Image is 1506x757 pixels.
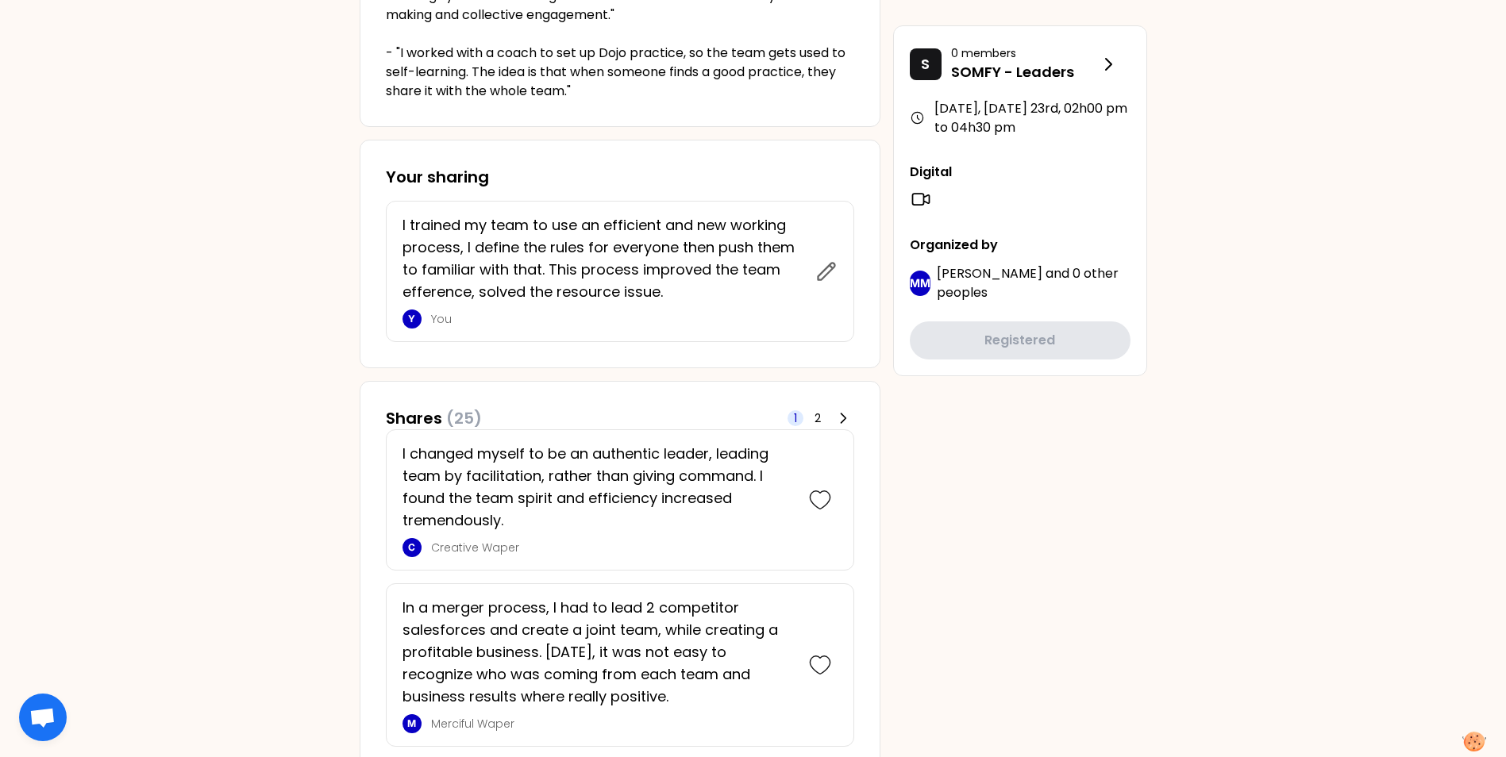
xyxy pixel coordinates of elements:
p: I changed myself to be an authentic leader, leading team by facilitation, rather than giving comm... [402,443,793,532]
p: C [408,541,415,554]
p: Digital [910,163,1130,182]
span: 2 [815,410,821,426]
span: [PERSON_NAME] [937,264,1042,282]
p: MM [910,275,930,291]
div: [DATE], [DATE] 23rd , 02h00 pm to 04h30 pm [910,99,1130,137]
p: In a merger process, I had to lead 2 competitor salesforces and create a joint team, while creati... [402,597,793,708]
p: You [431,311,806,327]
p: 0 members [951,45,1099,61]
p: M [407,717,416,730]
div: Open chat [19,694,67,741]
p: Y [408,313,415,325]
p: Creative Waper [431,540,793,555]
p: S [921,53,930,75]
span: (25) [446,407,482,429]
h3: Your sharing [386,166,854,188]
p: Merciful Waper [431,716,793,732]
p: and [937,264,1130,302]
p: Organized by [910,236,1130,255]
button: Registered [910,321,1130,359]
p: SOMFY - Leaders [951,61,1099,83]
span: 1 [794,410,797,426]
span: 0 other peoples [937,264,1119,302]
h3: Shares [386,407,482,429]
p: I trained my team to use an efficient and new working process, I define the rules for everyone th... [402,214,806,303]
